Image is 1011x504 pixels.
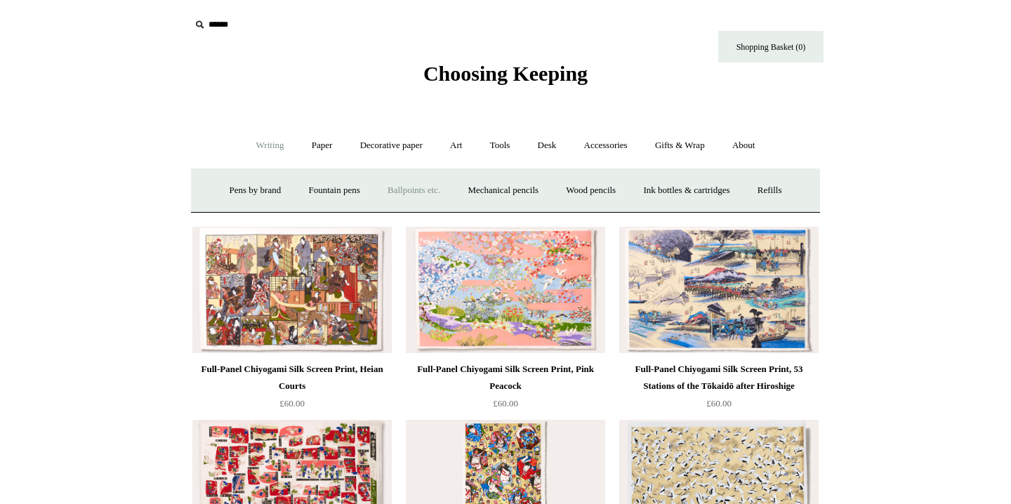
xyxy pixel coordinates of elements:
a: Refills [745,172,795,209]
a: Gifts & Wrap [642,127,718,164]
span: £60.00 [279,398,305,409]
a: Choosing Keeping [423,73,588,83]
img: Full-Panel Chiyogami Silk Screen Print, Pink Peacock [406,227,605,353]
a: Full-Panel Chiyogami Silk Screen Print, Heian Courts £60.00 [192,361,392,418]
a: Wood pencils [553,172,628,209]
a: Mechanical pencils [455,172,551,209]
span: Choosing Keeping [423,62,588,85]
span: £60.00 [706,398,732,409]
a: About [720,127,768,164]
a: Shopping Basket (0) [718,31,824,62]
a: Desk [525,127,569,164]
span: £60.00 [493,398,518,409]
a: Tools [477,127,523,164]
a: Full-Panel Chiyogami Silk Screen Print, Heian Courts Full-Panel Chiyogami Silk Screen Print, Heia... [192,227,392,353]
a: Fountain pens [296,172,372,209]
img: Full-Panel Chiyogami Silk Screen Print, Heian Courts [192,227,392,353]
a: Full-Panel Chiyogami Silk Screen Print, Pink Peacock £60.00 [406,361,605,418]
a: Full-Panel Chiyogami Silk Screen Print, Pink Peacock Full-Panel Chiyogami Silk Screen Print, Pink... [406,227,605,353]
a: Paper [299,127,345,164]
a: Ballpoints etc. [375,172,453,209]
div: Full-Panel Chiyogami Silk Screen Print, Heian Courts [196,361,388,394]
div: Full-Panel Chiyogami Silk Screen Print, Pink Peacock [409,361,602,394]
a: Pens by brand [217,172,294,209]
a: Full-Panel Chiyogami Silk Screen Print, 53 Stations of the Tōkaidō after Hiroshige £60.00 [619,361,819,418]
a: Ink bottles & cartridges [630,172,742,209]
a: Art [437,127,475,164]
a: Decorative paper [348,127,435,164]
a: Writing [244,127,297,164]
div: Full-Panel Chiyogami Silk Screen Print, 53 Stations of the Tōkaidō after Hiroshige [623,361,815,394]
a: Full-Panel Chiyogami Silk Screen Print, 53 Stations of the Tōkaidō after Hiroshige Full-Panel Chi... [619,227,819,353]
a: Accessories [571,127,640,164]
img: Full-Panel Chiyogami Silk Screen Print, 53 Stations of the Tōkaidō after Hiroshige [619,227,819,353]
